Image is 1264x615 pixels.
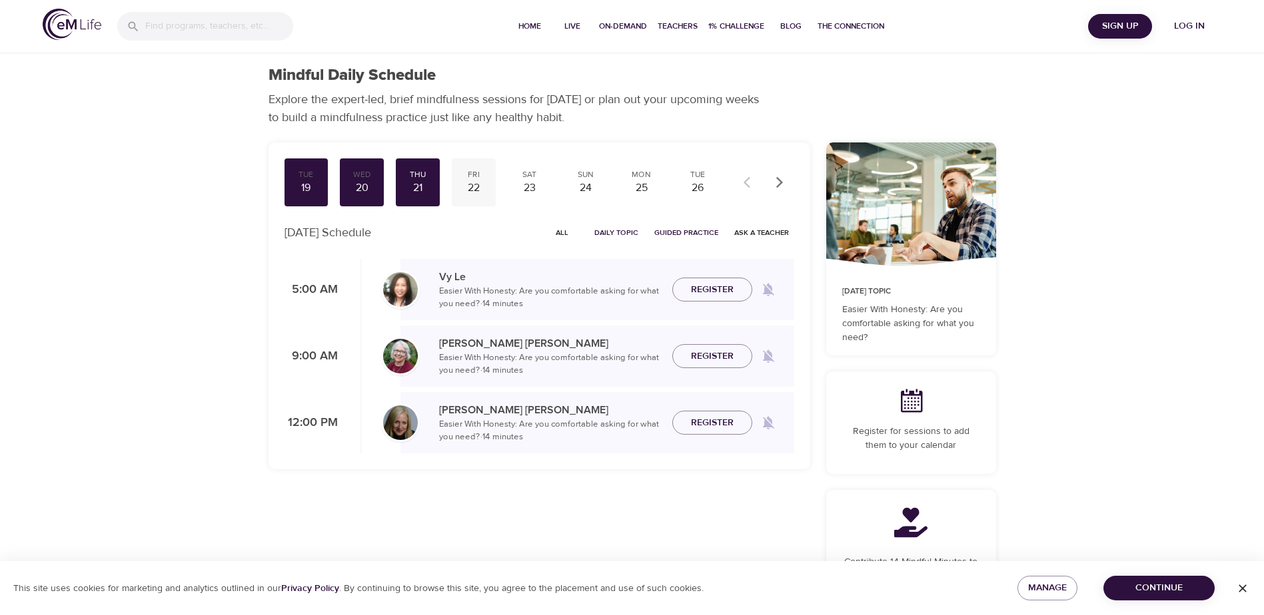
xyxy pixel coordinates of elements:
span: Remind me when a class goes live every Thursday at 5:00 AM [752,274,784,306]
button: Register [672,278,752,302]
span: Blog [775,19,807,33]
div: Sat [513,169,546,180]
button: Manage [1017,576,1077,600]
p: [DATE] Schedule [285,224,371,242]
p: Easier With Honesty: Are you comfortable asking for what you need? · 14 minutes [439,285,662,311]
img: vy-profile-good-3.jpg [383,272,418,307]
div: Tue [681,169,714,180]
span: Home [514,19,546,33]
span: On-Demand [599,19,647,33]
span: Register [691,282,734,298]
p: [DATE] Topic [842,286,980,298]
div: 25 [625,180,658,196]
span: Guided Practice [654,226,718,239]
p: Vy Le [439,269,662,285]
span: Live [556,19,588,33]
p: 9:00 AM [285,347,338,365]
span: Sign Up [1093,18,1147,35]
p: Easier With Honesty: Are you comfortable asking for what you need? · 14 minutes [439,351,662,377]
button: All [541,222,584,243]
div: 23 [513,180,546,196]
p: Easier With Honesty: Are you comfortable asking for what you need? · 14 minutes [439,418,662,444]
span: Remind me when a class goes live every Thursday at 12:00 PM [752,407,784,439]
button: Ask a Teacher [729,222,794,243]
span: The Connection [818,19,884,33]
div: Fri [457,169,490,180]
span: Register [691,415,734,431]
h1: Mindful Daily Schedule [269,66,436,85]
p: 12:00 PM [285,414,338,432]
p: [PERSON_NAME] [PERSON_NAME] [439,335,662,351]
div: Tue [290,169,323,180]
button: Sign Up [1088,14,1152,39]
div: Thu [401,169,434,180]
img: Bernice_Moore_min.jpg [383,339,418,373]
button: Guided Practice [649,222,724,243]
p: Easier With Honesty: Are you comfortable asking for what you need? [842,303,980,345]
span: Continue [1114,580,1204,596]
div: 22 [457,180,490,196]
p: 5:00 AM [285,281,338,299]
button: Log in [1157,14,1221,39]
div: Wed [345,169,378,180]
div: 21 [401,180,434,196]
img: logo [43,9,101,40]
span: Log in [1163,18,1216,35]
button: Register [672,344,752,369]
p: Register for sessions to add them to your calendar [842,425,980,453]
button: Daily Topic [589,222,644,243]
div: Sun [569,169,602,180]
span: Daily Topic [594,226,638,239]
span: Remind me when a class goes live every Thursday at 9:00 AM [752,340,784,372]
p: [PERSON_NAME] [PERSON_NAME] [439,402,662,418]
p: Explore the expert-led, brief mindfulness sessions for [DATE] or plan out your upcoming weeks to ... [269,91,768,126]
button: Continue [1103,576,1215,600]
a: Privacy Policy [281,582,339,594]
div: 19 [290,180,323,196]
p: Contribute 14 Mindful Minutes to a charity by joining a community and completing this program. [842,555,980,597]
img: Diane_Renz-min.jpg [383,405,418,440]
span: Ask a Teacher [734,226,789,239]
span: 1% Challenge [708,19,764,33]
button: Register [672,411,752,435]
div: 26 [681,180,714,196]
div: Mon [625,169,658,180]
span: Register [691,348,734,365]
div: 20 [345,180,378,196]
input: Find programs, teachers, etc... [145,12,293,41]
span: Teachers [658,19,698,33]
span: All [546,226,578,239]
span: Manage [1028,580,1067,596]
div: 24 [569,180,602,196]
